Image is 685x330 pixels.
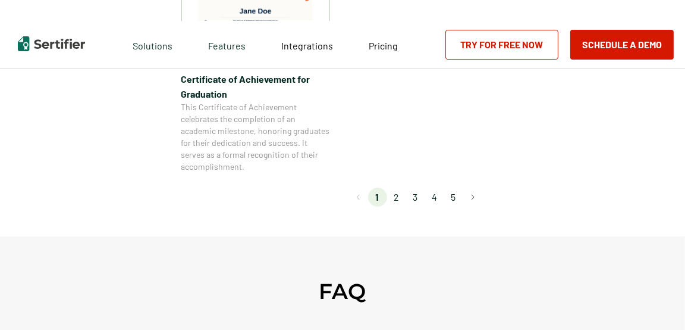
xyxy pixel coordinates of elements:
li: page 2 [387,188,406,207]
button: Go to previous page [349,188,368,207]
span: Certificate of Achievement for Graduation [181,71,330,101]
li: page 1 [368,188,387,207]
span: Features [208,37,246,52]
a: Pricing [369,37,398,52]
h2: FAQ [319,278,366,304]
img: Sertifier | Digital Credentialing Platform [18,36,85,51]
a: Integrations [281,37,333,52]
li: page 4 [425,188,444,207]
li: page 3 [406,188,425,207]
a: Try for Free Now [445,30,558,60]
span: Pricing [369,40,398,51]
button: Go to next page [463,188,482,207]
span: Integrations [281,40,333,51]
span: This Certificate of Achievement celebrates the completion of an academic milestone, honoring grad... [181,101,330,173]
iframe: Chat Widget [626,273,685,330]
li: page 5 [444,188,463,207]
span: Solutions [133,37,172,52]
